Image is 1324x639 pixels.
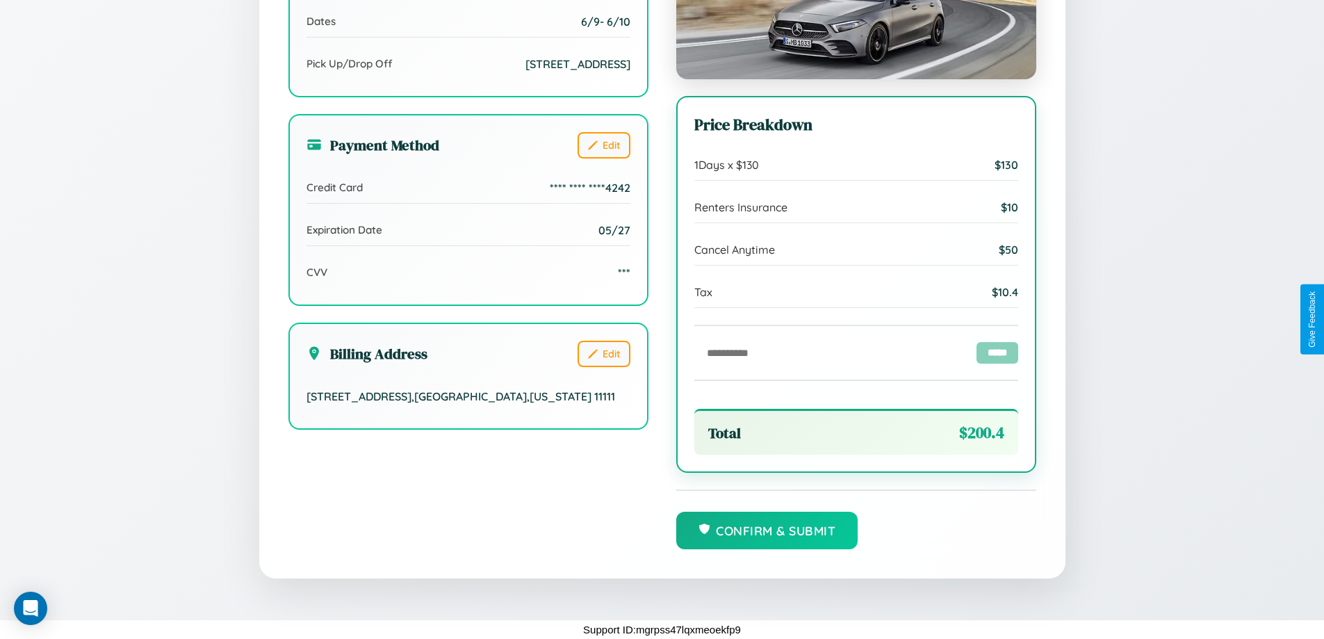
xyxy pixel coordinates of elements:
button: Edit [578,132,630,159]
span: Total [708,423,741,443]
span: 1 Days x $ 130 [694,158,759,172]
span: $ 10 [1001,200,1018,214]
span: Expiration Date [307,223,382,236]
div: Give Feedback [1307,291,1317,348]
span: Renters Insurance [694,200,787,214]
button: Edit [578,341,630,367]
span: 05/27 [598,223,630,237]
span: $ 130 [995,158,1018,172]
span: $ 10.4 [992,285,1018,299]
span: Cancel Anytime [694,243,775,257]
span: Credit Card [307,181,363,194]
h3: Payment Method [307,135,439,155]
p: Support ID: mgrpss47lqxmeoekfp9 [583,620,741,639]
h3: Price Breakdown [694,114,1018,136]
h3: Billing Address [307,343,427,364]
span: Pick Up/Drop Off [307,57,393,70]
button: Confirm & Submit [676,512,858,549]
span: $ 200.4 [959,422,1004,444]
span: [STREET_ADDRESS] , [GEOGRAPHIC_DATA] , [US_STATE] 11111 [307,389,615,403]
span: [STREET_ADDRESS] [525,57,630,71]
span: 6 / 9 - 6 / 10 [581,15,630,29]
span: Dates [307,15,336,28]
span: Tax [694,285,712,299]
span: $ 50 [999,243,1018,257]
div: Open Intercom Messenger [14,592,47,625]
span: CVV [307,266,327,279]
